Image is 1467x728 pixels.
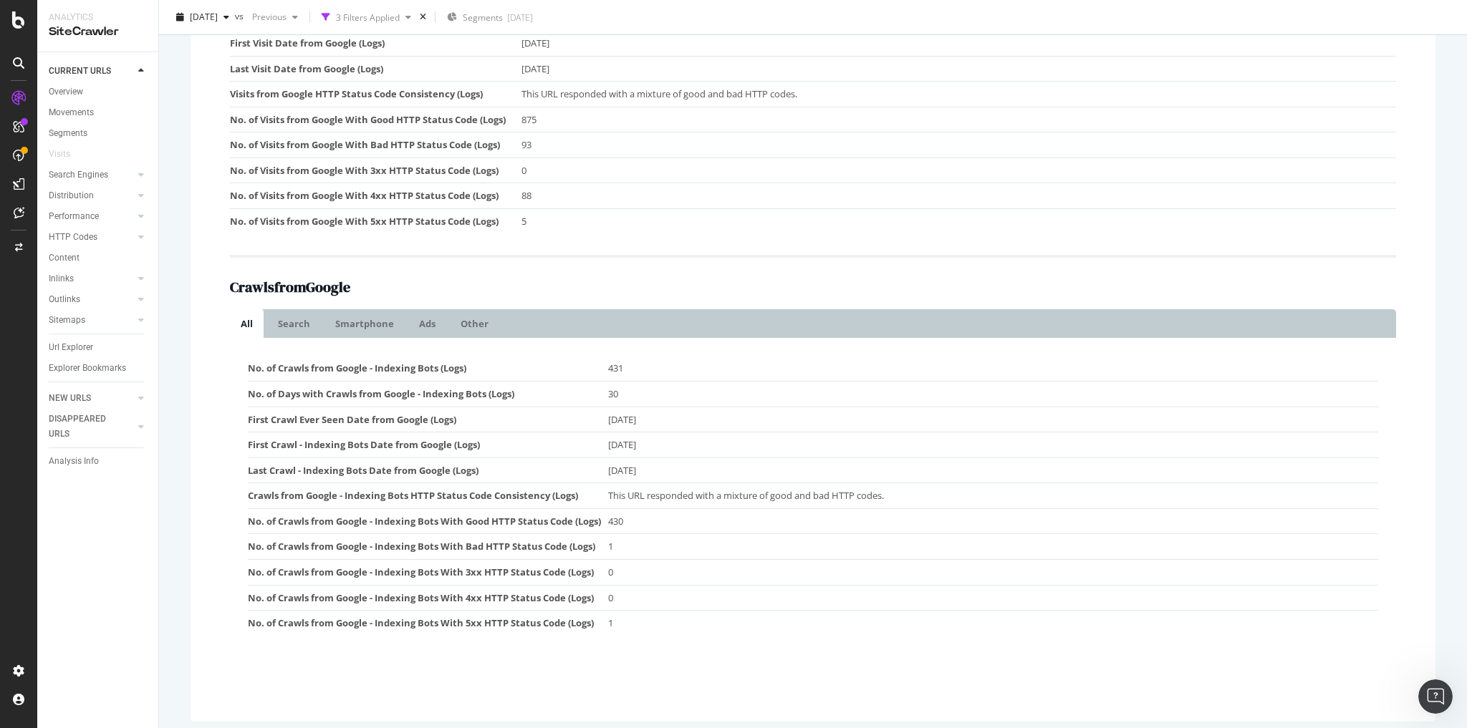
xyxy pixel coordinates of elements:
div: Analytics [49,11,147,24]
td: Crawls from Google - Indexing Bots HTTP Status Code Consistency (Logs) [248,483,608,509]
button: Previous [246,6,304,29]
div: Outlinks [49,292,80,307]
a: Analysis Info [49,454,148,469]
a: Search [267,309,321,338]
a: Visits [49,147,85,162]
div: HTTP Codes [49,230,97,245]
div: SiteCrawler [49,24,147,40]
td: 0 [521,157,1396,183]
div: Url Explorer [49,340,93,355]
td: No. of Crawls from Google - Indexing Bots With Bad HTTP Status Code (Logs) [248,534,608,560]
div: Content [49,251,80,266]
div: 3 Filters Applied [336,11,400,23]
div: Segments [49,126,87,141]
h2: Crawls from Google [230,279,1396,295]
div: CURRENT URLS [49,64,111,79]
td: 0 [608,559,1378,585]
td: Last Crawl - Indexing Bots Date from Google (Logs) [248,457,608,483]
a: Outlinks [49,292,134,307]
td: 88 [521,183,1396,209]
a: NEW URLS [49,391,134,406]
a: Ads [408,309,446,338]
iframe: Intercom live chat [1418,679,1453,714]
span: 2025 Sep. 23rd [190,11,218,23]
button: 3 Filters Applied [316,6,417,29]
a: Overview [49,84,148,100]
div: Distribution [49,188,94,203]
a: Distribution [49,188,134,203]
div: Movements [49,105,94,120]
td: 1 [608,611,1378,636]
td: Visits from Google HTTP Status Code Consistency (Logs) [230,82,521,107]
td: No. of Crawls from Google - Indexing Bots With 4xx HTTP Status Code (Logs) [248,585,608,611]
a: Url Explorer [49,340,148,355]
a: Sitemaps [49,313,134,328]
a: Content [49,251,148,266]
td: First Crawl - Indexing Bots Date from Google (Logs) [248,432,608,458]
td: First Visit Date from Google (Logs) [230,30,521,56]
span: vs [235,9,246,21]
td: [DATE] [608,457,1378,483]
div: Sitemaps [49,313,85,328]
button: Segments[DATE] [441,6,539,29]
td: This URL responded with a mixture of good and bad HTTP codes. [608,483,1378,509]
div: [DATE] [507,11,533,24]
a: Smartphone [324,309,405,338]
a: Performance [49,209,134,224]
td: 0 [608,585,1378,611]
td: 875 [521,107,1396,132]
td: [DATE] [608,432,1378,458]
div: Inlinks [49,271,74,286]
div: Performance [49,209,99,224]
a: Search Engines [49,168,134,183]
td: 30 [608,382,1378,407]
td: No. of Crawls from Google - Indexing Bots With 5xx HTTP Status Code (Logs) [248,611,608,636]
div: Explorer Bookmarks [49,361,126,376]
td: No. of Visits from Google With 4xx HTTP Status Code (Logs) [230,183,521,209]
button: [DATE] [170,6,235,29]
td: Last Visit Date from Google (Logs) [230,56,521,82]
span: Segments [463,11,503,24]
td: First Crawl Ever Seen Date from Google (Logs) [248,407,608,432]
a: DISAPPEARED URLS [49,412,134,442]
td: No. of Crawls from Google - Indexing Bots (Logs) [248,356,608,381]
div: NEW URLS [49,391,91,406]
a: HTTP Codes [49,230,134,245]
span: Previous [246,11,287,23]
td: No. of Crawls from Google - Indexing Bots With 3xx HTTP Status Code (Logs) [248,559,608,585]
td: [DATE] [608,407,1378,432]
td: This URL responded with a mixture of good and bad HTTP codes. [521,82,1396,107]
a: Movements [49,105,148,120]
a: Other [450,309,499,338]
td: 431 [608,356,1378,381]
a: Explorer Bookmarks [49,361,148,376]
td: 430 [608,508,1378,534]
td: 5 [521,208,1396,233]
a: All [230,309,264,338]
td: [DATE] [521,30,1396,56]
td: No. of Crawls from Google - Indexing Bots With Good HTTP Status Code (Logs) [248,508,608,534]
a: CURRENT URLS [49,64,134,79]
div: Search Engines [49,168,108,183]
div: DISAPPEARED URLS [49,412,121,442]
a: Inlinks [49,271,134,286]
td: No. of Visits from Google With Bad HTTP Status Code (Logs) [230,132,521,158]
td: No. of Visits from Google With 5xx HTTP Status Code (Logs) [230,208,521,233]
div: Visits [49,147,70,162]
td: No. of Days with Crawls from Google - Indexing Bots (Logs) [248,382,608,407]
div: times [417,10,429,24]
div: Overview [49,84,83,100]
td: 1 [608,534,1378,560]
a: Segments [49,126,148,141]
td: No. of Visits from Google With 3xx HTTP Status Code (Logs) [230,157,521,183]
div: Analysis Info [49,454,99,469]
td: No. of Visits from Google With Good HTTP Status Code (Logs) [230,107,521,132]
td: 93 [521,132,1396,158]
td: [DATE] [521,56,1396,82]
